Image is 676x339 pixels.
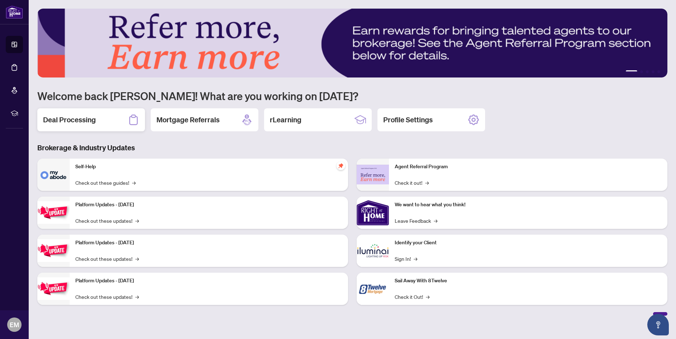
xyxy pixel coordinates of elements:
span: → [414,255,417,263]
a: Check out these updates!→ [75,217,139,225]
span: → [434,217,437,225]
a: Check out these updates!→ [75,293,139,301]
h1: Welcome back [PERSON_NAME]! What are you working on [DATE]? [37,89,667,103]
h2: Profile Settings [383,115,433,125]
button: Open asap [647,314,669,335]
p: Platform Updates - [DATE] [75,201,342,209]
img: We want to hear what you think! [357,197,389,229]
a: Check it Out!→ [395,293,429,301]
span: EM [10,320,19,330]
h3: Brokerage & Industry Updates [37,143,667,153]
img: Slide 0 [37,9,667,77]
span: → [425,179,429,187]
button: 1 [626,70,637,73]
h2: Mortgage Referrals [156,115,220,125]
span: → [135,255,139,263]
a: Sign In!→ [395,255,417,263]
a: Check out these guides!→ [75,179,136,187]
p: Self-Help [75,163,342,171]
button: 3 [646,70,649,73]
span: → [426,293,429,301]
h2: Deal Processing [43,115,96,125]
p: We want to hear what you think! [395,201,662,209]
img: Self-Help [37,159,70,191]
p: Identify your Client [395,239,662,247]
img: Platform Updates - July 8, 2025 [37,239,70,262]
h2: rLearning [270,115,301,125]
a: Leave Feedback→ [395,217,437,225]
img: Agent Referral Program [357,165,389,184]
a: Check out these updates!→ [75,255,139,263]
span: → [132,179,136,187]
span: → [135,293,139,301]
button: 4 [652,70,654,73]
p: Sail Away With 8Twelve [395,277,662,285]
p: Platform Updates - [DATE] [75,277,342,285]
p: Platform Updates - [DATE] [75,239,342,247]
span: → [135,217,139,225]
p: Agent Referral Program [395,163,662,171]
img: Platform Updates - June 23, 2025 [37,277,70,300]
button: 5 [657,70,660,73]
button: 2 [640,70,643,73]
span: pushpin [337,161,345,170]
a: Check it out!→ [395,179,429,187]
img: logo [6,5,23,19]
img: Platform Updates - July 21, 2025 [37,201,70,224]
img: Sail Away With 8Twelve [357,273,389,305]
img: Identify your Client [357,235,389,267]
